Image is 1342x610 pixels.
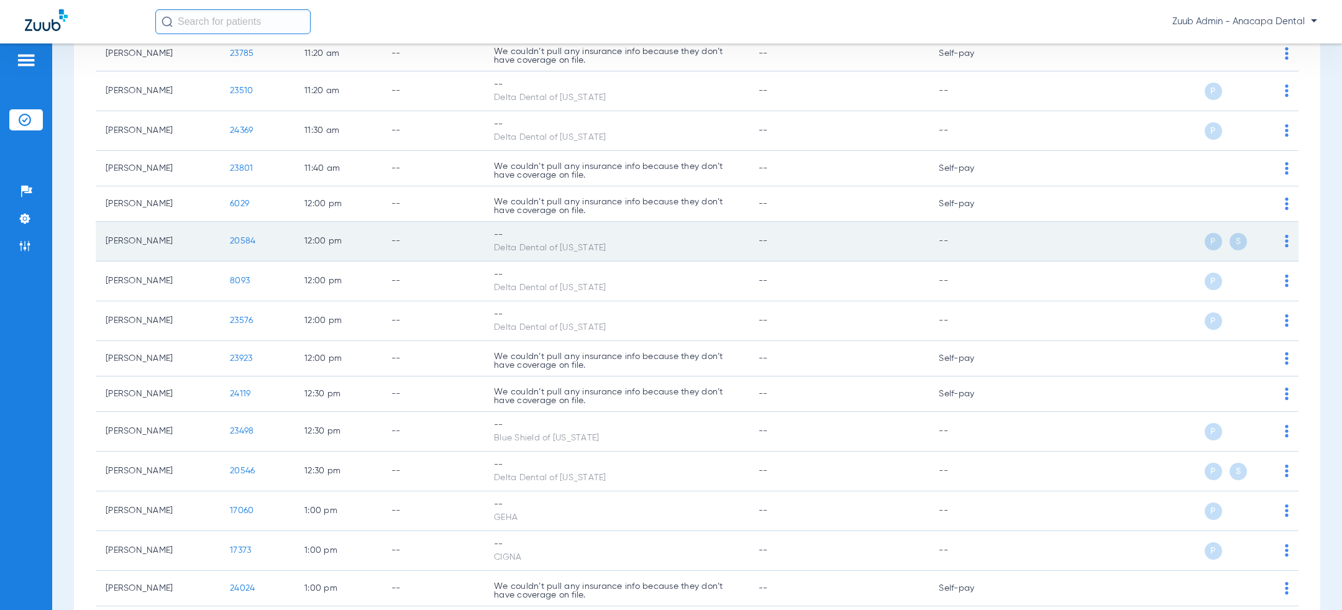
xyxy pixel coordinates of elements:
p: We couldn’t pull any insurance info because they don’t have coverage on file. [494,198,739,215]
span: P [1205,233,1222,250]
td: -- [381,452,484,491]
p: We couldn’t pull any insurance info because they don’t have coverage on file. [494,352,739,370]
td: [PERSON_NAME] [96,186,220,222]
img: group-dot-blue.svg [1285,544,1289,557]
span: -- [759,354,768,363]
p: We couldn’t pull any insurance info because they don’t have coverage on file. [494,47,739,65]
td: 11:20 AM [294,36,381,71]
img: hamburger-icon [16,53,36,68]
span: 24369 [230,126,253,135]
span: P [1205,122,1222,140]
td: -- [381,301,484,341]
td: Self-pay [929,341,1013,376]
td: [PERSON_NAME] [96,412,220,452]
span: 24024 [230,584,255,593]
td: 11:20 AM [294,71,381,111]
div: -- [494,268,739,281]
td: -- [381,412,484,452]
td: 12:00 PM [294,186,381,222]
img: group-dot-blue.svg [1285,314,1289,327]
span: -- [759,467,768,475]
img: group-dot-blue.svg [1285,47,1289,60]
td: [PERSON_NAME] [96,491,220,531]
span: -- [759,86,768,95]
td: 12:30 PM [294,412,381,452]
div: -- [494,118,739,131]
span: 23498 [230,427,253,435]
span: 23801 [230,164,253,173]
span: -- [759,506,768,515]
td: [PERSON_NAME] [96,71,220,111]
td: -- [929,111,1013,151]
span: 23923 [230,354,252,363]
td: -- [381,262,484,301]
img: group-dot-blue.svg [1285,465,1289,477]
td: -- [929,262,1013,301]
div: -- [494,419,739,432]
td: Self-pay [929,151,1013,186]
td: [PERSON_NAME] [96,571,220,606]
td: [PERSON_NAME] [96,376,220,412]
span: -- [759,126,768,135]
td: [PERSON_NAME] [96,36,220,71]
div: Delta Dental of [US_STATE] [494,131,739,144]
td: 1:00 PM [294,531,381,571]
td: -- [381,111,484,151]
div: Delta Dental of [US_STATE] [494,242,739,255]
span: 24119 [230,389,250,398]
p: We couldn’t pull any insurance info because they don’t have coverage on file. [494,162,739,180]
div: CIGNA [494,551,739,564]
div: -- [494,308,739,321]
span: -- [759,199,768,208]
td: 12:30 PM [294,452,381,491]
img: group-dot-blue.svg [1285,84,1289,97]
td: -- [929,301,1013,341]
td: -- [929,452,1013,491]
span: 20546 [230,467,255,475]
span: 17373 [230,546,251,555]
img: group-dot-blue.svg [1285,235,1289,247]
span: -- [759,389,768,398]
span: 23785 [230,49,253,58]
td: -- [381,186,484,222]
td: -- [929,531,1013,571]
span: -- [759,546,768,555]
div: Delta Dental of [US_STATE] [494,321,739,334]
td: -- [381,36,484,71]
div: Blue Shield of [US_STATE] [494,432,739,445]
div: -- [494,78,739,91]
td: 12:00 PM [294,301,381,341]
img: group-dot-blue.svg [1285,124,1289,137]
td: -- [381,531,484,571]
td: [PERSON_NAME] [96,111,220,151]
td: [PERSON_NAME] [96,452,220,491]
div: -- [494,229,739,242]
td: [PERSON_NAME] [96,301,220,341]
img: group-dot-blue.svg [1285,162,1289,175]
img: group-dot-blue.svg [1285,388,1289,400]
td: 1:00 PM [294,571,381,606]
td: Self-pay [929,571,1013,606]
td: -- [381,571,484,606]
td: 12:00 PM [294,222,381,262]
td: 12:30 PM [294,376,381,412]
div: Delta Dental of [US_STATE] [494,471,739,485]
td: Self-pay [929,36,1013,71]
td: 11:30 AM [294,111,381,151]
span: 20584 [230,237,255,245]
span: -- [759,276,768,285]
span: S [1230,233,1247,250]
div: Chat Widget [1280,550,1342,610]
span: -- [759,584,768,593]
div: Delta Dental of [US_STATE] [494,91,739,104]
td: 12:00 PM [294,262,381,301]
td: Self-pay [929,186,1013,222]
div: Delta Dental of [US_STATE] [494,281,739,294]
p: We couldn’t pull any insurance info because they don’t have coverage on file. [494,388,739,405]
td: -- [381,222,484,262]
td: Self-pay [929,376,1013,412]
img: group-dot-blue.svg [1285,352,1289,365]
span: -- [759,164,768,173]
span: 23576 [230,316,253,325]
span: -- [759,316,768,325]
